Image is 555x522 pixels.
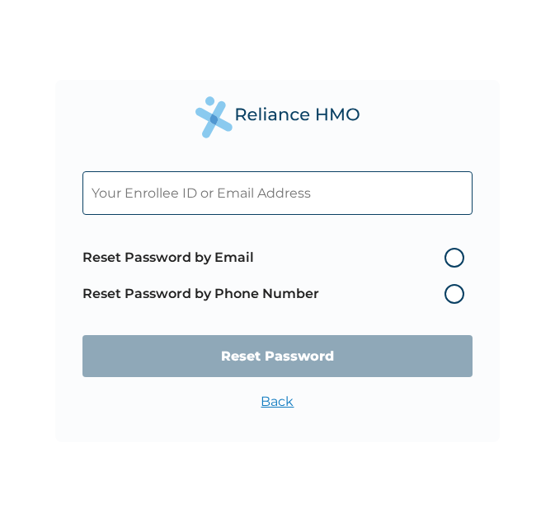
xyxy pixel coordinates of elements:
[195,96,360,138] img: Reliance Health's Logo
[82,240,473,312] span: Password reset method
[82,171,473,215] input: Your Enrollee ID or Email Address
[261,394,294,409] a: Back
[82,248,473,268] label: Reset Password by Email
[82,284,473,304] label: Reset Password by Phone Number
[82,335,473,377] input: Reset Password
